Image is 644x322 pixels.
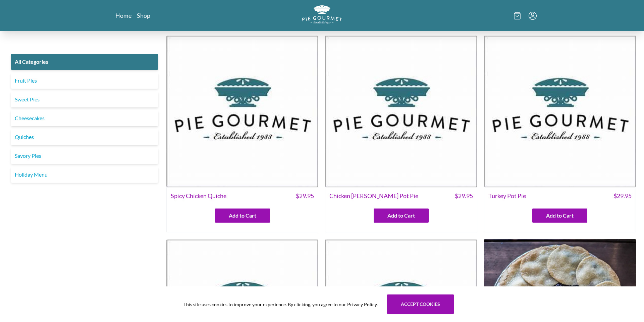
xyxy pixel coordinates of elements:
span: Add to Cart [387,212,415,220]
a: Quiches [11,129,158,145]
img: Turkey Pot Pie [484,35,636,187]
span: Add to Cart [229,212,256,220]
img: logo [302,5,342,24]
button: Add to Cart [374,209,429,223]
a: Holiday Menu [11,167,158,183]
span: Turkey Pot Pie [488,191,526,200]
span: $ 29.95 [455,191,473,200]
a: Home [115,11,131,19]
a: Logo [302,5,342,26]
button: Add to Cart [215,209,270,223]
button: Accept cookies [387,294,454,314]
a: Shop [137,11,150,19]
a: Fruit Pies [11,73,158,89]
img: Chicken Curry Pot Pie [325,35,477,187]
span: Add to Cart [546,212,574,220]
a: All Categories [11,54,158,70]
span: $ 29.95 [613,191,632,200]
a: Sweet Pies [11,91,158,107]
span: $ 29.95 [296,191,314,200]
span: This site uses cookies to improve your experience. By clicking, you agree to our Privacy Policy. [183,301,378,308]
span: Chicken [PERSON_NAME] Pot Pie [329,191,418,200]
button: Menu [529,12,537,20]
a: Cheesecakes [11,110,158,126]
a: Savory Pies [11,148,158,164]
span: Spicy Chicken Quiche [171,191,226,200]
button: Add to Cart [532,209,587,223]
img: Spicy Chicken Quiche [166,35,318,187]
